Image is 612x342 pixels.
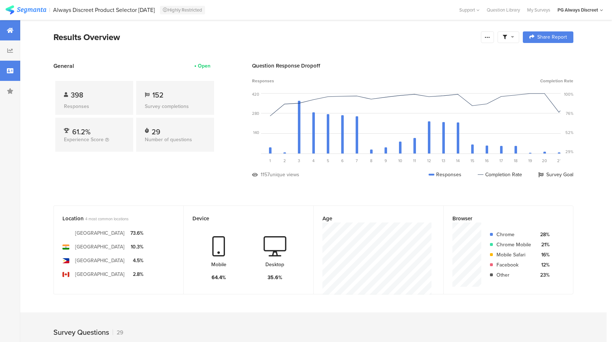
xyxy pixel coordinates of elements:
span: 20 [542,158,547,164]
div: unique views [270,171,299,178]
span: 3 [298,158,300,164]
div: 35.6% [268,274,282,281]
span: General [53,62,74,70]
div: PG Always Discreet [557,7,598,13]
div: Completion Rate [478,171,522,178]
span: 8 [370,158,372,164]
div: [GEOGRAPHIC_DATA] [75,243,125,251]
span: 14 [456,158,460,164]
span: 18 [514,158,517,164]
span: 2 [283,158,286,164]
div: 29 [152,126,160,134]
div: Always Discreet Product Selector [DATE] [53,7,155,13]
span: 10 [398,158,402,164]
div: Other [496,271,531,279]
div: Chrome Mobile [496,241,531,248]
span: 4 [312,158,314,164]
div: 52% [565,130,573,135]
span: 12 [427,158,431,164]
div: Highly Restricted [160,6,205,14]
span: Number of questions [145,136,192,143]
span: 6 [341,158,344,164]
div: 420 [252,91,259,97]
div: 21% [537,241,550,248]
div: Open [198,62,210,70]
span: 7 [356,158,358,164]
span: 21 [557,158,561,164]
div: 76% [566,111,573,116]
div: 10.3% [130,243,143,251]
div: 2.8% [130,270,143,278]
div: Responses [64,103,125,110]
div: 140 [253,130,259,135]
div: Survey completions [145,103,205,110]
div: 12% [537,261,550,269]
div: 280 [252,111,259,116]
div: 29% [565,149,573,155]
div: Location [62,215,163,222]
div: 29 [113,328,123,337]
span: 16 [485,158,489,164]
span: 1 [269,158,271,164]
div: [GEOGRAPHIC_DATA] [75,257,125,264]
div: 100% [564,91,573,97]
div: 28% [537,231,550,238]
span: 152 [152,90,164,100]
div: Age [322,215,423,222]
div: 1157 [261,171,270,178]
div: Results Overview [53,31,477,44]
span: 398 [71,90,83,100]
div: Support [459,4,479,16]
span: 4 most common locations [85,216,129,222]
div: [GEOGRAPHIC_DATA] [75,270,125,278]
div: Survey Goal [538,171,573,178]
div: Responses [429,171,461,178]
span: 17 [499,158,503,164]
span: 19 [528,158,532,164]
div: 4.5% [130,257,143,264]
div: Question Response Dropoff [252,62,573,70]
div: Desktop [265,261,284,268]
div: Facebook [496,261,531,269]
span: 5 [327,158,329,164]
img: segmanta logo [5,5,46,14]
div: 73.6% [130,229,143,237]
div: 64.4% [212,274,226,281]
span: Completion Rate [540,78,573,84]
div: Chrome [496,231,531,238]
span: Responses [252,78,274,84]
span: 13 [442,158,445,164]
span: 61.2% [72,126,91,137]
span: 15 [470,158,474,164]
div: Mobile Safari [496,251,531,259]
a: Question Library [483,7,524,13]
div: [GEOGRAPHIC_DATA] [75,229,125,237]
div: | [49,6,50,14]
span: Experience Score [64,136,104,143]
a: My Surveys [524,7,554,13]
div: 16% [537,251,550,259]
span: 11 [413,158,416,164]
span: Share Report [537,35,567,40]
div: Mobile [211,261,226,268]
span: 9 [385,158,387,164]
div: Device [192,215,293,222]
div: 23% [537,271,550,279]
div: Survey Questions [53,327,109,338]
div: Browser [452,215,552,222]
